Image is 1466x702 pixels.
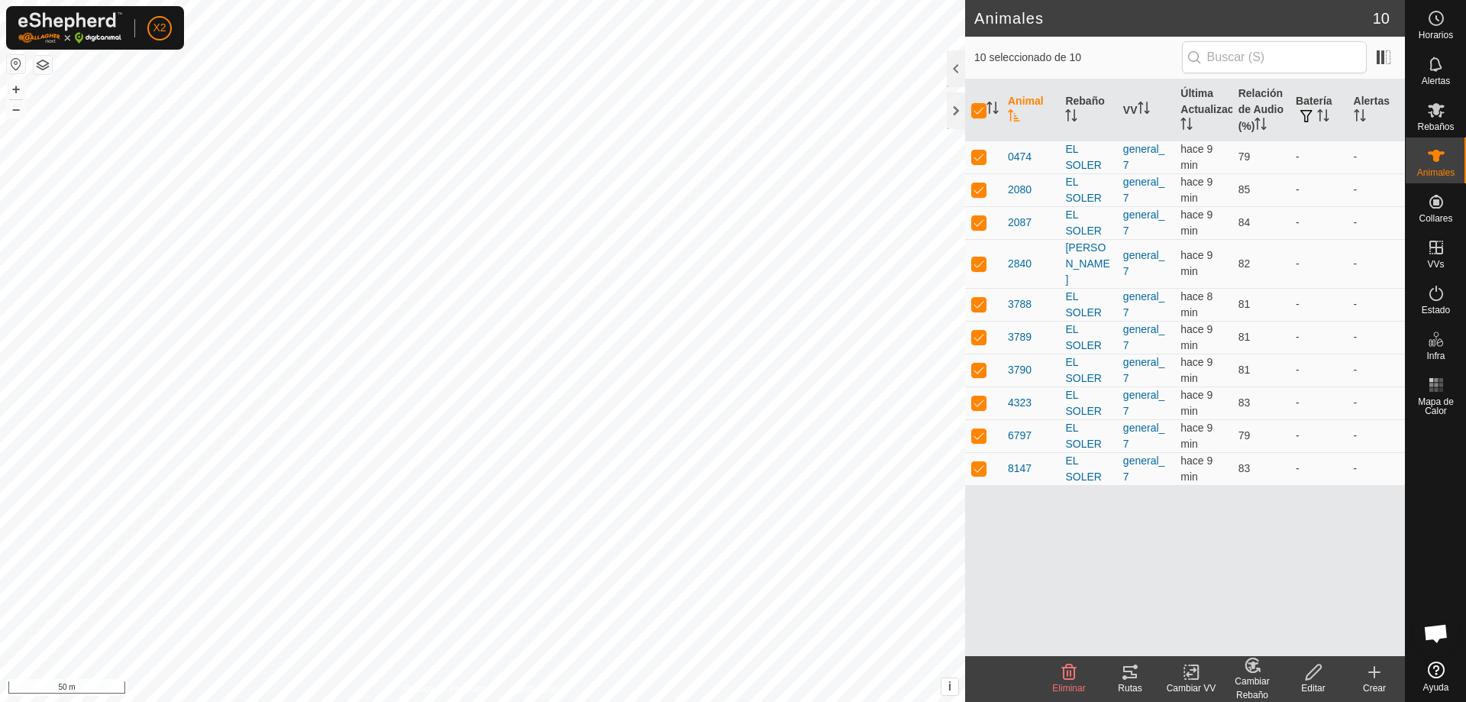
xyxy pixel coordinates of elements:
[1059,79,1116,141] th: Rebaño
[1238,216,1251,228] span: 84
[1065,387,1110,419] div: EL SOLER
[1427,260,1444,269] span: VVs
[1344,681,1405,695] div: Crear
[1123,143,1165,171] a: general_7
[1123,209,1165,237] a: general_7
[1222,675,1283,702] div: Cambiar Rebaño
[1317,112,1329,124] p-sorticon: Activar para ordenar
[1373,7,1390,30] span: 10
[1138,104,1150,116] p-sorticon: Activar para ordenar
[1348,387,1405,419] td: -
[1423,683,1449,692] span: Ayuda
[1099,681,1161,695] div: Rutas
[1123,356,1165,384] a: general_7
[34,56,52,74] button: Capas del Mapa
[1290,173,1347,206] td: -
[941,678,958,695] button: i
[1065,420,1110,452] div: EL SOLER
[986,104,999,116] p-sorticon: Activar para ordenar
[1238,183,1251,196] span: 85
[1238,257,1251,270] span: 82
[18,12,122,44] img: Logo Gallagher
[1290,452,1347,485] td: -
[1238,396,1251,409] span: 83
[1065,112,1077,124] p-sorticon: Activar para ordenar
[1123,422,1165,450] a: general_7
[1290,288,1347,321] td: -
[1290,387,1347,419] td: -
[1161,681,1222,695] div: Cambiar VV
[1008,428,1032,444] span: 6797
[1283,681,1344,695] div: Editar
[153,20,166,36] span: X2
[1065,141,1110,173] div: EL SOLER
[1180,120,1193,132] p-sorticon: Activar para ordenar
[1232,79,1290,141] th: Relación de Audio (%)
[1180,455,1213,483] span: 19 sept 2025, 13:47
[1238,429,1251,442] span: 79
[1065,453,1110,485] div: EL SOLER
[1348,419,1405,452] td: -
[1180,323,1213,351] span: 19 sept 2025, 13:47
[1123,176,1165,204] a: general_7
[1008,329,1032,345] span: 3789
[1419,31,1453,40] span: Horarios
[1065,240,1110,288] div: [PERSON_NAME]
[1008,112,1020,124] p-sorticon: Activar para ordenar
[510,682,561,696] a: Contáctenos
[1008,395,1032,411] span: 4323
[1417,168,1455,177] span: Animales
[1413,610,1459,656] div: Chat abierto
[1123,323,1165,351] a: general_7
[1354,112,1366,124] p-sorticon: Activar para ordenar
[1254,120,1267,132] p-sorticon: Activar para ordenar
[1065,207,1110,239] div: EL SOLER
[1238,462,1251,474] span: 83
[1238,298,1251,310] span: 81
[1065,322,1110,354] div: EL SOLER
[1238,364,1251,376] span: 81
[1008,149,1032,165] span: 0474
[1348,354,1405,387] td: -
[1065,289,1110,321] div: EL SOLER
[1123,455,1165,483] a: general_7
[1348,288,1405,321] td: -
[1422,306,1450,315] span: Estado
[1409,397,1462,416] span: Mapa de Calor
[1008,461,1032,477] span: 8147
[1290,354,1347,387] td: -
[1348,141,1405,173] td: -
[1426,351,1445,361] span: Infra
[1422,76,1450,86] span: Alertas
[1008,256,1032,272] span: 2840
[1182,41,1367,73] input: Buscar (S)
[1180,290,1213,319] span: 19 sept 2025, 13:47
[1180,209,1213,237] span: 19 sept 2025, 13:47
[1180,249,1213,277] span: 19 sept 2025, 13:47
[1238,331,1251,343] span: 81
[1180,389,1213,417] span: 19 sept 2025, 13:47
[1180,356,1213,384] span: 19 sept 2025, 13:47
[1290,79,1347,141] th: Batería
[1348,206,1405,239] td: -
[1008,362,1032,378] span: 3790
[1290,419,1347,452] td: -
[7,100,25,118] button: –
[1238,150,1251,163] span: 79
[7,55,25,73] button: Restablecer Mapa
[1065,174,1110,206] div: EL SOLER
[1348,79,1405,141] th: Alertas
[7,80,25,99] button: +
[974,50,1182,66] span: 10 seleccionado de 10
[1348,239,1405,288] td: -
[1417,122,1454,131] span: Rebaños
[1180,143,1213,171] span: 19 sept 2025, 13:47
[1123,290,1165,319] a: general_7
[1419,214,1452,223] span: Collares
[1123,389,1165,417] a: general_7
[1052,683,1085,694] span: Eliminar
[1290,141,1347,173] td: -
[404,682,492,696] a: Política de Privacidad
[1002,79,1059,141] th: Animal
[948,680,951,693] span: i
